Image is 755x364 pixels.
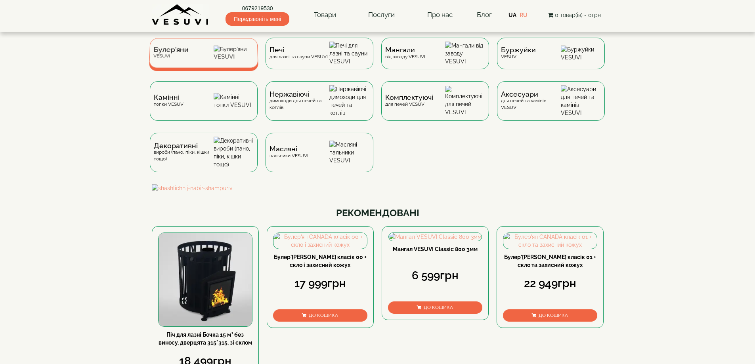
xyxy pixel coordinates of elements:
[360,6,403,24] a: Послуги
[445,42,485,65] img: Мангали від заводу VESUVI
[214,93,254,109] img: Камінні топки VESUVI
[504,254,596,268] a: Булер'[PERSON_NAME] класік 01 + скло та захисний кожух
[419,6,461,24] a: Про нас
[377,81,493,133] a: Комплектуючідля печей VESUVI Комплектуючі для печей VESUVI
[273,233,367,249] img: Булер'ян CANADA класік 00 + скло і захисний кожух
[152,184,604,192] img: shashlichnij-nabir-shampuriv
[273,309,367,322] button: До кошика
[262,81,377,133] a: Нержавіючідимоходи для печей та котлів Нержавіючі димоходи для печей та котлів
[385,47,425,53] span: Мангали
[520,12,528,18] a: RU
[329,141,369,164] img: Масляні пальники VESUVI
[154,143,214,162] div: вироби (пано, піки, кішки тощо)
[561,85,601,117] img: Аксесуари для печей та камінів VESUVI
[445,86,485,116] img: Комплектуючі для печей VESUVI
[503,276,597,292] div: 22 949грн
[388,268,482,284] div: 6 599грн
[377,38,493,81] a: Мангаливід заводу VESUVI Мангали від заводу VESUVI
[214,46,254,61] img: Булер'яни VESUVI
[424,305,453,310] span: До кошика
[262,133,377,184] a: Масляніпальники VESUVI Масляні пальники VESUVI
[226,4,289,12] a: 0679219530
[329,42,369,65] img: Печі для лазні та сауни VESUVI
[154,143,214,149] span: Декоративні
[273,276,367,292] div: 17 999грн
[226,12,289,26] span: Передзвоніть мені
[270,47,328,53] span: Печі
[493,38,609,81] a: БуржуйкиVESUVI Буржуйки VESUVI
[389,233,482,241] img: Мангал VESUVI Classic 800 3мм
[153,47,188,59] div: VESUVI
[539,313,568,318] span: До кошика
[501,91,561,97] span: Аксесуари
[146,38,262,81] a: Булер'яниVESUVI Булер'яни VESUVI
[146,133,262,184] a: Декоративнівироби (пано, піки, кішки тощо) Декоративні вироби (пано, піки, кішки тощо)
[214,137,254,168] img: Декоративні вироби (пано, піки, кішки тощо)
[493,81,609,133] a: Аксесуаридля печей та камінів VESUVI Аксесуари для печей та камінів VESUVI
[309,313,338,318] span: До кошика
[503,233,597,249] img: Булер'ян CANADA класік 01 + скло та захисний кожух
[262,38,377,81] a: Печідля лазні та сауни VESUVI Печі для лазні та сауни VESUVI
[159,332,252,346] a: Піч для лазні Бочка 15 м³ без виносу, дверцята 315*315, зі склом
[152,4,209,26] img: Завод VESUVI
[385,94,433,107] div: для печей VESUVI
[153,47,189,53] span: Булер'яни
[274,254,367,268] a: Булер'[PERSON_NAME] класік 00 + скло і захисний кожух
[555,12,601,18] span: 0 товар(ів) - 0грн
[306,6,344,24] a: Товари
[508,12,516,18] a: UA
[393,246,478,252] a: Мангал VESUVI Classic 800 3мм
[388,301,482,314] button: До кошика
[501,47,536,53] span: Буржуйки
[270,91,329,97] span: Нержавіючі
[154,94,185,107] div: топки VESUVI
[385,47,425,60] div: від заводу VESUVI
[159,233,252,326] img: Піч для лазні Бочка 15 м³ без виносу, дверцята 315*315, зі склом
[270,91,329,111] div: димоходи для печей та котлів
[154,94,185,101] span: Камінні
[270,47,328,60] div: для лазні та сауни VESUVI
[270,146,308,152] span: Масляні
[146,81,262,133] a: Каміннітопки VESUVI Камінні топки VESUVI
[329,85,369,117] img: Нержавіючі димоходи для печей та котлів
[561,46,601,61] img: Буржуйки VESUVI
[501,91,561,111] div: для печей та камінів VESUVI
[477,11,492,19] a: Блог
[501,47,536,60] div: VESUVI
[503,309,597,322] button: До кошика
[270,146,308,159] div: пальники VESUVI
[546,11,603,19] button: 0 товар(ів) - 0грн
[385,94,433,101] span: Комплектуючі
